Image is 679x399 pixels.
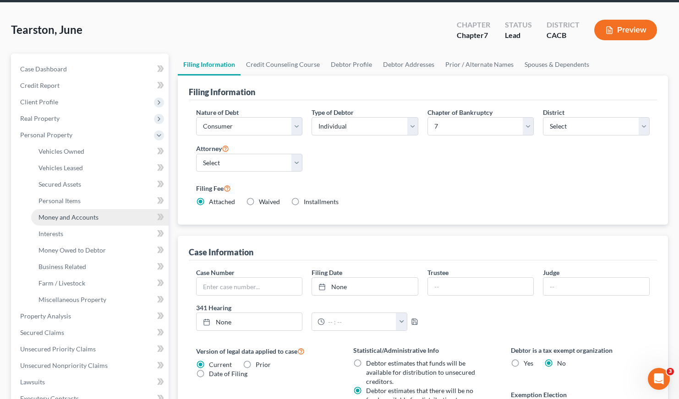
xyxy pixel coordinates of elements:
[13,61,169,77] a: Case Dashboard
[209,361,232,368] span: Current
[20,361,108,369] span: Unsecured Nonpriority Claims
[31,143,169,160] a: Vehicles Owned
[31,242,169,259] a: Money Owed to Debtor
[20,81,60,89] span: Credit Report
[366,359,475,385] span: Debtor estimates that funds will be available for distribution to unsecured creditors.
[259,198,280,205] span: Waived
[440,54,519,75] a: Prior / Alternate Names
[31,193,169,209] a: Personal Items
[197,313,302,330] a: None
[241,54,325,75] a: Credit Counseling Course
[189,86,255,97] div: Filing Information
[20,65,67,73] span: Case Dashboard
[547,30,580,41] div: CACB
[196,183,650,194] label: Filing Fee
[519,54,595,75] a: Spouses & Dependents
[31,176,169,193] a: Secured Assets
[11,23,82,36] span: Tearston, June
[192,303,423,313] label: 341 Hearing
[594,20,657,40] button: Preview
[31,275,169,291] a: Farm / Livestock
[20,378,45,386] span: Lawsuits
[196,143,229,154] label: Attorney
[457,30,490,41] div: Chapter
[20,98,58,106] span: Client Profile
[13,374,169,390] a: Lawsuits
[543,108,564,117] label: District
[256,361,271,368] span: Prior
[304,198,339,205] span: Installments
[178,54,241,75] a: Filing Information
[505,30,532,41] div: Lead
[38,263,86,270] span: Business Related
[457,20,490,30] div: Chapter
[312,278,418,295] a: None
[13,308,169,324] a: Property Analysis
[196,108,239,117] label: Nature of Debt
[20,114,60,122] span: Real Property
[484,31,488,39] span: 7
[13,77,169,94] a: Credit Report
[38,230,63,237] span: Interests
[38,197,81,205] span: Personal Items
[197,278,302,295] input: Enter case number...
[209,370,247,377] span: Date of Filing
[13,341,169,357] a: Unsecured Priority Claims
[31,226,169,242] a: Interests
[38,164,83,172] span: Vehicles Leased
[31,160,169,176] a: Vehicles Leased
[353,345,493,355] label: Statistical/Administrative Info
[667,368,674,375] span: 3
[312,268,342,277] label: Filing Date
[524,359,533,367] span: Yes
[13,357,169,374] a: Unsecured Nonpriority Claims
[38,180,81,188] span: Secured Assets
[20,312,71,320] span: Property Analysis
[13,324,169,341] a: Secured Claims
[31,291,169,308] a: Miscellaneous Property
[38,279,85,287] span: Farm / Livestock
[189,247,253,258] div: Case Information
[511,345,650,355] label: Debtor is a tax exempt organization
[38,147,84,155] span: Vehicles Owned
[325,313,396,330] input: -- : --
[312,108,354,117] label: Type of Debtor
[38,246,106,254] span: Money Owed to Debtor
[427,108,493,117] label: Chapter of Bankruptcy
[20,131,72,139] span: Personal Property
[505,20,532,30] div: Status
[209,198,235,205] span: Attached
[38,213,99,221] span: Money and Accounts
[196,345,335,356] label: Version of legal data applied to case
[325,54,378,75] a: Debtor Profile
[20,329,64,336] span: Secured Claims
[543,278,649,295] input: --
[38,296,106,303] span: Miscellaneous Property
[427,268,449,277] label: Trustee
[196,268,235,277] label: Case Number
[547,20,580,30] div: District
[428,278,534,295] input: --
[543,268,559,277] label: Judge
[648,368,670,390] iframe: Intercom live chat
[31,259,169,275] a: Business Related
[31,209,169,226] a: Money and Accounts
[20,345,96,353] span: Unsecured Priority Claims
[557,359,566,367] span: No
[378,54,440,75] a: Debtor Addresses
